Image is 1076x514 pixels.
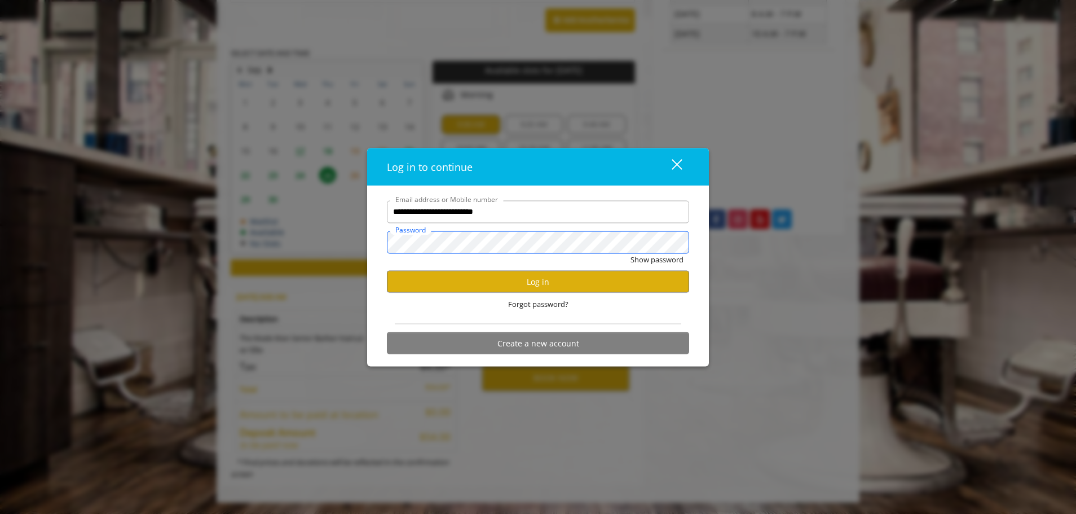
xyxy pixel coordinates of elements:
span: Log in to continue [387,160,473,173]
button: Create a new account [387,332,689,354]
div: close dialog [659,158,681,175]
label: Email address or Mobile number [390,194,504,204]
button: Show password [630,253,683,265]
input: Password [387,231,689,253]
label: Password [390,224,431,235]
span: Forgot password? [508,298,568,310]
input: Email address or Mobile number [387,200,689,223]
button: Log in [387,271,689,293]
button: close dialog [651,155,689,178]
